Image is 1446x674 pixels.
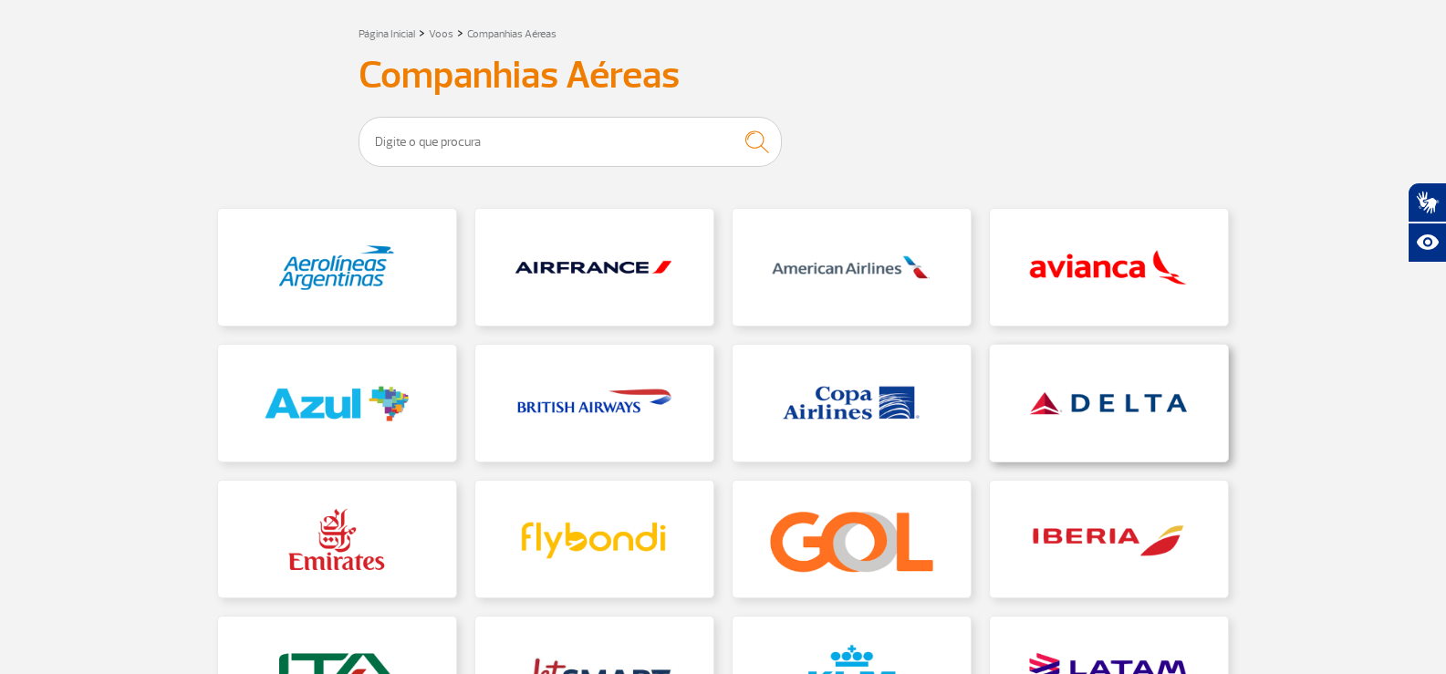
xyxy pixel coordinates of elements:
h3: Companhias Aéreas [359,53,1088,99]
a: Voos [429,27,453,41]
a: > [419,22,425,43]
button: Abrir recursos assistivos. [1408,223,1446,263]
input: Digite o que procura [359,117,782,167]
div: Plugin de acessibilidade da Hand Talk. [1408,182,1446,263]
a: Companhias Aéreas [467,27,557,41]
a: > [457,22,463,43]
button: Abrir tradutor de língua de sinais. [1408,182,1446,223]
a: Página Inicial [359,27,415,41]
